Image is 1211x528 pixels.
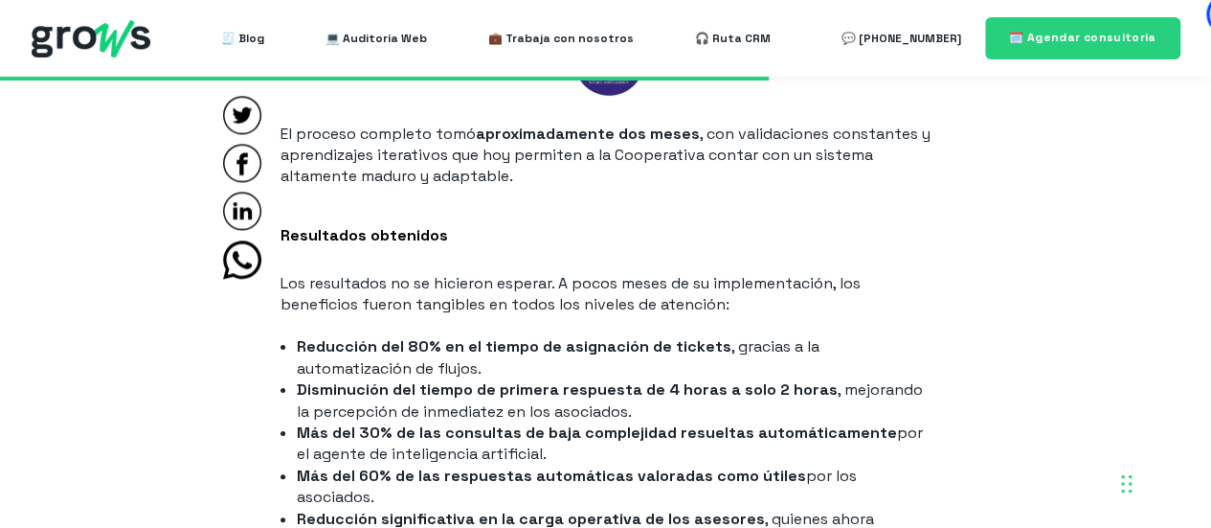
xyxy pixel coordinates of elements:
[32,20,150,57] img: grows - hubspot
[297,466,806,486] strong: Más del 60% de las respuestas automáticas valoradas como útiles
[297,336,931,379] li: , gracias a la automatización de flujos.
[1115,436,1211,528] iframe: Chat Widget
[695,19,771,57] a: 🎧 Ruta CRM
[297,423,931,466] li: por el agente de inteligencia artificial.
[280,225,448,245] span: Resultados obtenidos
[1115,436,1211,528] div: Widget de chat
[325,19,427,57] a: 💻 Auditoría Web
[297,336,731,356] strong: Reducción del 80% en el tiempo de asignación de tickets
[1009,30,1156,45] span: 🗓️ Agendar consultoría
[488,19,634,57] a: 💼 Trabaja con nosotros
[280,124,931,187] p: El proceso completo tomó , con validaciones constantes y aprendizajes iterativos que hoy permiten...
[297,379,931,423] li: , mejorando la percepción de inmediatez en los asociados.
[297,423,897,443] strong: Más del 30% de las consultas de baja complejidad resueltas automáticamente
[476,124,700,144] strong: aproximadamente dos meses
[280,273,931,315] p: Los resultados no se hicieron esperar. A pocos meses de su implementación, los beneficios fueron ...
[221,19,264,57] a: 🧾 Blog
[1121,455,1133,513] div: Arrastrar
[297,379,838,400] strong: Disminución del tiempo de primera respuesta de 4 horas a solo 2 horas
[297,466,931,509] li: por los asociados.
[985,17,1180,58] a: 🗓️ Agendar consultoría
[841,19,961,57] a: 💬 [PHONE_NUMBER]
